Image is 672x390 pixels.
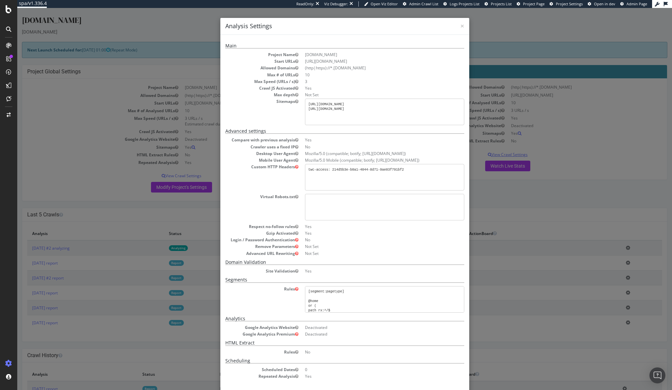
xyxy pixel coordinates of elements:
[208,359,281,364] dt: Scheduled Dates
[208,308,447,313] h5: Analytics
[288,216,447,221] dd: Yes
[208,136,281,142] dt: Crawler uses a fixed IP
[208,350,447,355] h5: Scheduling
[288,323,447,329] dd: Deactivated
[485,1,512,7] a: Projects List
[288,71,447,76] dd: 3
[443,1,480,7] a: Logs Projects List
[556,1,583,6] span: Project Settings
[288,317,447,322] dd: Deactivated
[208,260,281,266] dt: Site Validation
[208,186,281,192] dt: Virtual Robots.txt
[208,35,447,40] h5: Main
[208,243,281,248] dt: Advanced URL Rewriting
[288,84,447,90] dd: Not Set
[649,367,665,383] div: Open Intercom Messenger
[288,278,447,305] pre: [segment:pagetype] @home or ( path rx:^/$ path rx:^/row/.+ path rx:^/row$ path rx:^/uk/?$ path rx...
[208,71,281,76] dt: Max Speed (URLs / s)
[288,143,447,148] dd: Mozilla/5.0 (compatible; botify; [URL][DOMAIN_NAME])
[491,1,512,6] span: Projects List
[288,359,447,364] dd: 0
[208,57,281,63] dt: Allowed Domains
[208,332,447,338] h5: HTML Extract
[588,1,615,7] a: Open in dev
[208,129,281,135] dt: Compare with previous analysis
[288,50,447,56] dd: [URL][DOMAIN_NAME]
[208,44,281,49] dt: Project Name
[208,365,281,371] dt: Repeated Analysis
[208,317,281,322] dt: Google Analytics Website
[208,269,447,274] h5: Segments
[208,236,281,241] dt: Remove Parameters
[517,1,545,7] a: Project Page
[208,323,281,329] dt: Google Analytics Premium
[371,1,398,6] span: Open Viz Editor
[208,143,281,148] dt: Desktop User Agent
[208,341,281,347] dt: Rules
[288,136,447,142] dd: No
[523,1,545,6] span: Project Page
[288,77,447,83] dd: Yes
[288,236,447,241] dd: Not Set
[324,1,348,7] div: Viz Debugger:
[208,91,281,96] dt: Sitemaps
[288,129,447,135] dd: Yes
[208,278,281,284] dt: Rules
[288,260,447,266] dd: Yes
[288,57,447,63] li: (http|https)://*.[DOMAIN_NAME]
[450,1,480,6] span: Logs Projects List
[288,222,447,228] dd: Yes
[288,156,447,183] pre: twc-access: 214d5b3e-b0a1-4044-8d71-9ae03f791bf2
[550,1,583,7] a: Project Settings
[288,149,447,155] dd: Mozilla/5.0 Mobile (compatible; botify; [URL][DOMAIN_NAME])
[443,13,447,23] span: ×
[403,1,438,7] a: Admin Crawl List
[208,64,281,70] dt: Max # of URLs
[208,156,281,162] dt: Custom HTTP Headers
[208,252,447,257] h5: Domain Validation
[627,1,647,6] span: Admin Page
[288,64,447,70] dd: 10
[409,1,438,6] span: Admin Crawl List
[208,120,447,126] h5: Advanced settings
[208,14,447,23] h4: Analysis Settings
[288,91,447,117] pre: [URL][DOMAIN_NAME] [URL][DOMAIN_NAME]
[288,341,447,347] dd: No
[594,1,615,6] span: Open in dev
[288,243,447,248] dd: Not Set
[208,222,281,228] dt: Gzip Activated
[208,229,281,235] dt: Login / Password Authentication
[208,50,281,56] dt: Start URLs
[208,216,281,221] dt: Respect no-follow rules
[288,229,447,235] dd: No
[296,1,314,7] div: ReadOnly:
[208,149,281,155] dt: Mobile User Agent
[364,1,398,7] a: Open Viz Editor
[208,84,281,90] dt: Max depth
[288,44,447,49] dd: [DOMAIN_NAME]
[620,1,647,7] a: Admin Page
[288,365,447,371] dd: Yes
[208,77,281,83] dt: Crawl JS Activated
